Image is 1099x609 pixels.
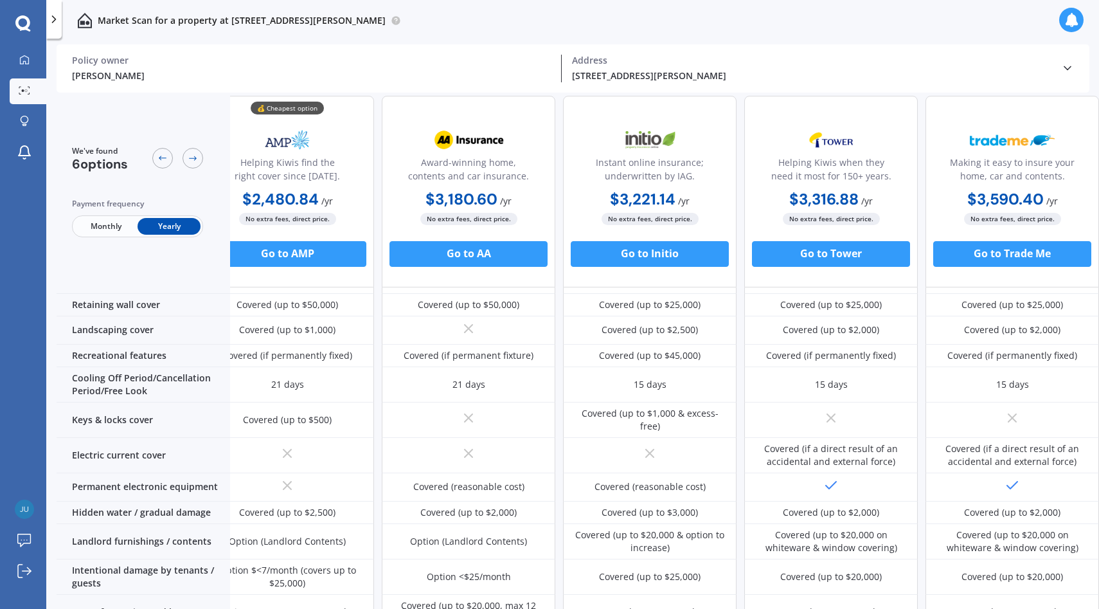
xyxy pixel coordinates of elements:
[607,124,692,156] img: Initio.webp
[245,124,330,156] img: AMP.webp
[72,145,128,157] span: We've found
[947,349,1077,362] div: Covered (if permanently fixed)
[754,442,908,468] div: Covered (if a direct result of an accidental and external force)
[599,349,701,362] div: Covered (up to $45,000)
[752,241,910,267] button: Go to Tower
[239,213,336,225] span: No extra fees, direct price.
[57,559,230,595] div: Intentional damage by tenants / guests
[427,570,511,583] div: Option <$25/month
[57,403,230,438] div: Keys & locks cover
[594,480,706,493] div: Covered (reasonable cost)
[418,298,519,311] div: Covered (up to $50,000)
[57,294,230,316] div: Retaining wall cover
[780,570,882,583] div: Covered (up to $20,000)
[783,213,880,225] span: No extra fees, direct price.
[602,323,698,336] div: Covered (up to $2,500)
[935,442,1089,468] div: Covered (if a direct result of an accidental and external force)
[57,345,230,367] div: Recreational features
[783,323,879,336] div: Covered (up to $2,000)
[271,378,304,391] div: 21 days
[964,213,1061,225] span: No extra fees, direct price.
[678,195,690,207] span: / yr
[72,69,551,82] div: [PERSON_NAME]
[251,102,324,114] div: 💰 Cheapest option
[425,189,497,209] b: $3,180.60
[996,378,1029,391] div: 15 days
[211,156,363,188] div: Helping Kiwis find the right cover since [DATE].
[500,195,512,207] span: / yr
[426,124,511,156] img: AA.webp
[72,156,128,172] span: 6 options
[393,156,544,188] div: Award-winning home, contents and car insurance.
[574,156,726,188] div: Instant online insurance; underwritten by IAG.
[243,414,332,426] div: Covered (up to $500)
[452,378,485,391] div: 21 days
[967,189,1044,209] b: $3,590.40
[404,349,533,362] div: Covered (if permanent fixture)
[138,218,201,235] span: Yearly
[933,241,1091,267] button: Go to Trade Me
[239,323,335,336] div: Covered (up to $1,000)
[57,367,230,403] div: Cooling Off Period/Cancellation Period/Free Look
[599,298,701,311] div: Covered (up to $25,000)
[1046,195,1058,207] span: / yr
[75,218,138,235] span: Monthly
[572,55,1051,66] div: Address
[57,524,230,559] div: Landlord furnishings / contents
[222,349,352,362] div: Covered (if permanently fixed)
[413,480,524,493] div: Covered (reasonable cost)
[602,213,699,225] span: No extra fees, direct price.
[964,506,1060,519] div: Covered (up to $2,000)
[789,189,859,209] b: $3,316.88
[861,195,873,207] span: / yr
[970,124,1055,156] img: Trademe.webp
[964,323,1060,336] div: Covered (up to $2,000)
[208,241,366,267] button: Go to AMP
[321,195,333,207] span: / yr
[410,535,527,548] div: Option (Landlord Contents)
[766,349,896,362] div: Covered (if permanently fixed)
[936,156,1088,188] div: Making it easy to insure your home, car and contents.
[783,506,879,519] div: Covered (up to $2,000)
[935,529,1089,554] div: Covered (up to $20,000 on whiteware & window covering)
[15,500,34,519] img: b098fd21a97e2103b915261ee479d459
[57,502,230,524] div: Hidden water / gradual damage
[780,298,882,311] div: Covered (up to $25,000)
[98,14,386,27] p: Market Scan for a property at [STREET_ADDRESS][PERSON_NAME]
[237,298,338,311] div: Covered (up to $50,000)
[754,529,908,554] div: Covered (up to $20,000 on whiteware & window covering)
[242,189,319,209] b: $2,480.84
[420,506,517,519] div: Covered (up to $2,000)
[572,69,1051,82] div: [STREET_ADDRESS][PERSON_NAME]
[602,506,698,519] div: Covered (up to $3,000)
[72,55,551,66] div: Policy owner
[420,213,517,225] span: No extra fees, direct price.
[634,378,666,391] div: 15 days
[573,529,727,554] div: Covered (up to $20,000 & option to increase)
[573,407,727,433] div: Covered (up to $1,000 & excess-free)
[571,241,729,267] button: Go to Initio
[57,316,230,345] div: Landscaping cover
[57,473,230,502] div: Permanent electronic equipment
[239,506,335,519] div: Covered (up to $2,500)
[961,570,1063,583] div: Covered (up to $20,000)
[57,438,230,473] div: Electric current cover
[72,197,203,210] div: Payment frequency
[789,124,873,156] img: Tower.webp
[599,570,701,583] div: Covered (up to $25,000)
[610,189,675,209] b: $3,221.14
[755,156,907,188] div: Helping Kiwis when they need it most for 150+ years.
[815,378,848,391] div: 15 days
[389,241,548,267] button: Go to AA
[77,13,93,28] img: home-and-contents.b802091223b8502ef2dd.svg
[961,298,1063,311] div: Covered (up to $25,000)
[210,564,364,590] div: Option $<7/month (covers up to $25,000)
[229,535,346,548] div: Option (Landlord Contents)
